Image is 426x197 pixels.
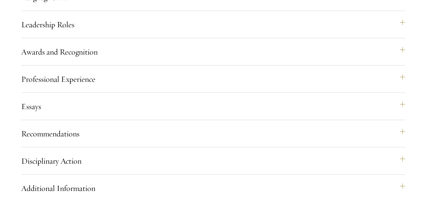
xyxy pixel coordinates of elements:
[21,71,405,87] button: Professional Experience
[21,126,405,142] button: Recommendations
[21,17,405,33] button: Leadership Roles
[21,180,405,196] button: Additional Information
[21,153,405,169] button: Disciplinary Action
[21,98,405,114] button: Essays
[21,44,405,60] button: Awards and Recognition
